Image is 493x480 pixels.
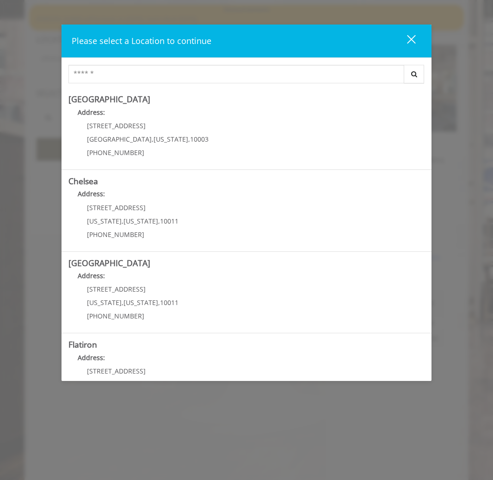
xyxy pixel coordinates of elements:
span: [STREET_ADDRESS] [87,285,146,293]
b: [GEOGRAPHIC_DATA] [68,94,150,105]
span: 10003 [190,135,209,143]
i: Search button [409,71,419,77]
span: [US_STATE] [87,298,122,307]
span: 10011 [160,217,179,225]
span: [PHONE_NUMBER] [87,148,144,157]
span: [US_STATE] [123,217,158,225]
span: , [122,298,123,307]
span: [STREET_ADDRESS] [87,203,146,212]
div: Center Select [68,65,425,88]
span: [GEOGRAPHIC_DATA] [87,135,152,143]
b: [GEOGRAPHIC_DATA] [68,257,150,268]
b: Address: [78,108,105,117]
span: , [152,135,154,143]
span: [PHONE_NUMBER] [87,230,144,239]
span: [US_STATE] [154,135,188,143]
span: , [158,217,160,225]
span: [STREET_ADDRESS] [87,367,146,375]
span: , [188,135,190,143]
span: Please select a Location to continue [72,35,211,46]
button: close dialog [390,31,421,50]
b: Address: [78,189,105,198]
b: Address: [78,271,105,280]
span: [STREET_ADDRESS] [87,121,146,130]
span: 10011 [160,298,179,307]
span: [US_STATE] [123,298,158,307]
input: Search Center [68,65,404,83]
b: Flatiron [68,339,97,350]
span: , [122,217,123,225]
span: , [158,298,160,307]
span: [PHONE_NUMBER] [87,312,144,320]
span: [US_STATE] [87,217,122,225]
b: Chelsea [68,175,98,187]
b: Address: [78,353,105,362]
div: close dialog [396,34,415,48]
